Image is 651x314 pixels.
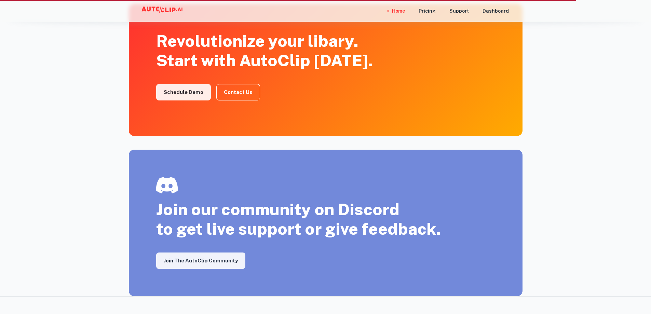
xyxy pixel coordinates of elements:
div: Join our community on Discord to get live support or give feedback. [156,177,441,239]
a: Contact Us [216,84,260,100]
img: discord.png [156,177,178,193]
a: Join the AutoClip Community [156,252,245,269]
div: Revolutionize your libary. Start with AutoClip [DATE]. [156,31,373,70]
a: Schedule Demo [156,84,211,100]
